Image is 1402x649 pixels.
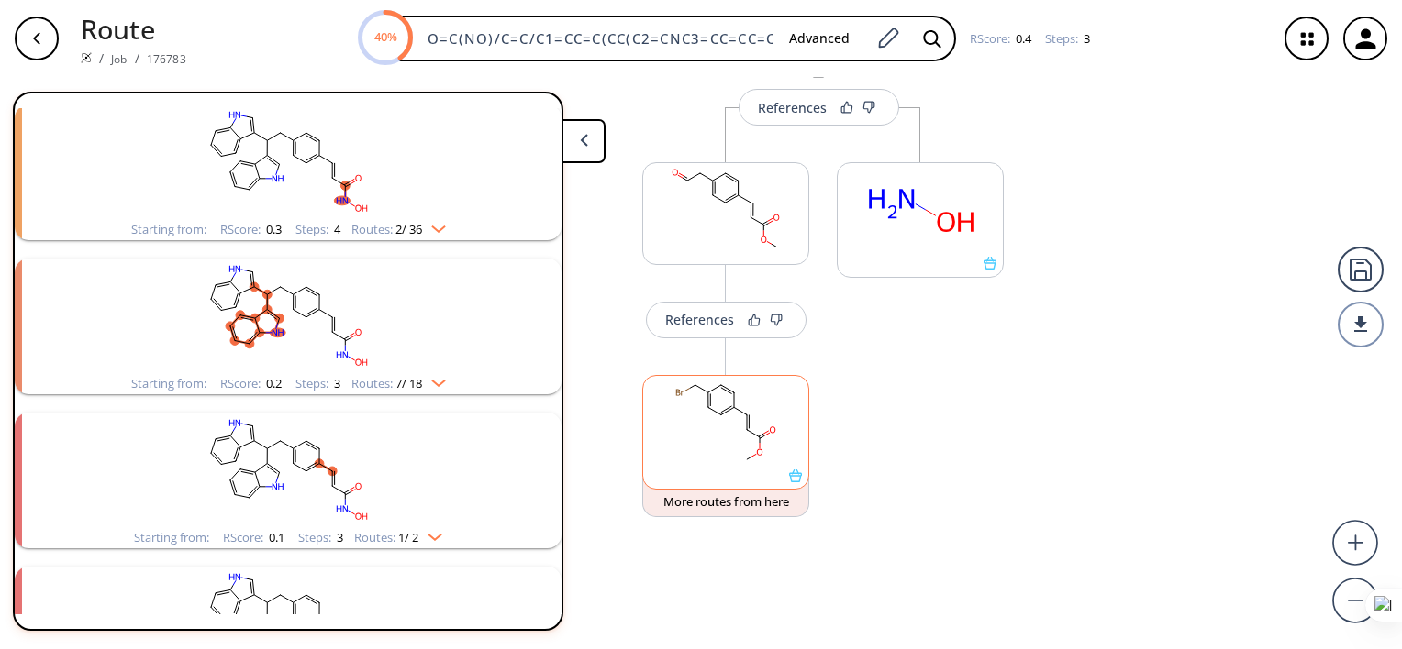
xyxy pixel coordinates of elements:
[354,532,442,544] div: Routes:
[422,372,446,387] img: Down
[298,532,343,544] div: Steps :
[970,33,1031,45] div: RScore :
[147,51,186,67] a: 176783
[334,529,343,545] span: 3
[50,258,527,373] svg: O=C(/C=C/c1ccc(CC(c2c[nH]c3ccccc23)c2c[nH]c3ccccc23)cc1)NO
[422,218,446,233] img: Down
[99,49,104,68] li: /
[220,224,282,236] div: RScore :
[134,532,209,544] div: Starting from:
[373,28,396,45] text: 40%
[263,375,282,391] span: 0.2
[643,376,808,469] svg: COC(=O)/C=C/c1ccc(CBr)cc1
[774,22,864,56] button: Advanced
[331,221,340,237] span: 4
[111,51,127,67] a: Job
[131,378,206,390] div: Starting from:
[1013,30,1031,47] span: 0.4
[395,378,422,390] span: 7 / 18
[331,375,340,391] span: 3
[263,221,282,237] span: 0.3
[351,378,446,390] div: Routes:
[418,526,442,541] img: Down
[398,532,418,544] span: 1 / 2
[646,302,807,338] button: References
[81,9,186,49] p: Route
[50,412,527,527] svg: O=C(/C=C/c1ccc(CC(c2c[nH]c3ccccc23)c2c[nH]c3ccccc23)cc1)NO
[50,104,527,219] svg: O=C(/C=C/c1ccc(CC(c2c[nH]c3ccccc23)c2c[nH]c3ccccc23)cc1)NO
[417,29,774,48] input: Enter SMILES
[739,89,899,126] button: References
[81,52,92,63] img: Spaya logo
[643,163,808,257] svg: COC(=O)/C=C/c1ccc(CC=O)cc1
[131,224,206,236] div: Starting from:
[266,529,284,545] span: 0.1
[351,224,446,236] div: Routes:
[758,102,827,114] div: References
[642,478,809,517] button: More routes from here
[1045,33,1090,45] div: Steps :
[295,224,340,236] div: Steps :
[395,224,422,236] span: 2 / 36
[220,378,282,390] div: RScore :
[223,532,284,544] div: RScore :
[295,378,340,390] div: Steps :
[1081,30,1090,47] span: 3
[838,163,1003,257] svg: NO
[665,313,734,325] div: References
[135,49,139,68] li: /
